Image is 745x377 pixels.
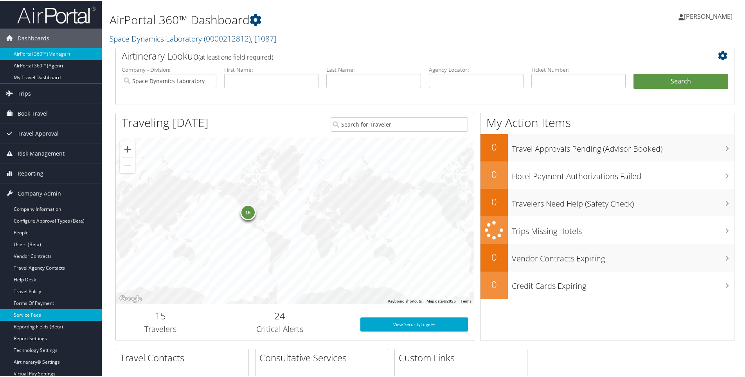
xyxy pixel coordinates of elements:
a: View SecurityLogic® [360,317,468,331]
label: Ticket Number: [531,65,626,73]
a: Terms (opens in new tab) [461,298,471,303]
a: Open this area in Google Maps (opens a new window) [118,293,144,303]
button: Keyboard shortcuts [388,298,422,303]
label: Company - Division: [122,65,216,73]
a: Trips Missing Hotels [480,216,734,243]
div: 15 [240,204,256,219]
button: Search [633,73,728,89]
h1: AirPortal 360™ Dashboard [110,11,530,27]
h2: 0 [480,194,508,208]
h2: 0 [480,140,508,153]
label: First Name: [224,65,319,73]
a: 0Vendor Contracts Expiring [480,243,734,271]
span: Travel Approval [18,123,59,143]
span: (at least one field required) [198,52,273,61]
a: 0Travel Approvals Pending (Advisor Booked) [480,133,734,161]
h3: Travelers [122,323,200,334]
h2: 0 [480,277,508,290]
h2: Airtinerary Lookup [122,49,677,62]
h1: My Action Items [480,114,734,130]
label: Agency Locator: [429,65,524,73]
input: Search for Traveler [331,116,468,131]
img: Google [118,293,144,303]
span: Book Travel [18,103,48,123]
h2: 0 [480,167,508,180]
h1: Traveling [DATE] [122,114,209,130]
h2: Consultative Services [259,350,388,364]
span: Map data ©2025 [426,298,456,303]
h3: Hotel Payment Authorizations Failed [512,166,734,181]
h2: Custom Links [399,350,527,364]
span: ( 0000212812 ) [204,33,251,43]
h3: Trips Missing Hotels [512,221,734,236]
h3: Credit Cards Expiring [512,276,734,291]
span: Risk Management [18,143,65,163]
span: Trips [18,83,31,103]
a: [PERSON_NAME] [678,4,740,27]
label: Last Name: [326,65,421,73]
h3: Critical Alerts [211,323,349,334]
a: 0Hotel Payment Authorizations Failed [480,161,734,188]
h2: 0 [480,250,508,263]
h2: 24 [211,308,349,322]
span: Reporting [18,163,43,183]
span: Company Admin [18,183,61,203]
h2: 15 [122,308,200,322]
span: , [ 1087 ] [251,33,276,43]
button: Zoom out [120,157,135,172]
a: 0Travelers Need Help (Safety Check) [480,188,734,216]
button: Zoom in [120,141,135,156]
a: Space Dynamics Laboratory [110,33,276,43]
span: [PERSON_NAME] [684,11,732,20]
h3: Travelers Need Help (Safety Check) [512,194,734,208]
h3: Vendor Contracts Expiring [512,248,734,263]
h3: Travel Approvals Pending (Advisor Booked) [512,139,734,154]
img: airportal-logo.png [17,5,95,24]
a: 0Credit Cards Expiring [480,271,734,298]
h2: Travel Contacts [120,350,248,364]
span: Dashboards [18,28,49,47]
